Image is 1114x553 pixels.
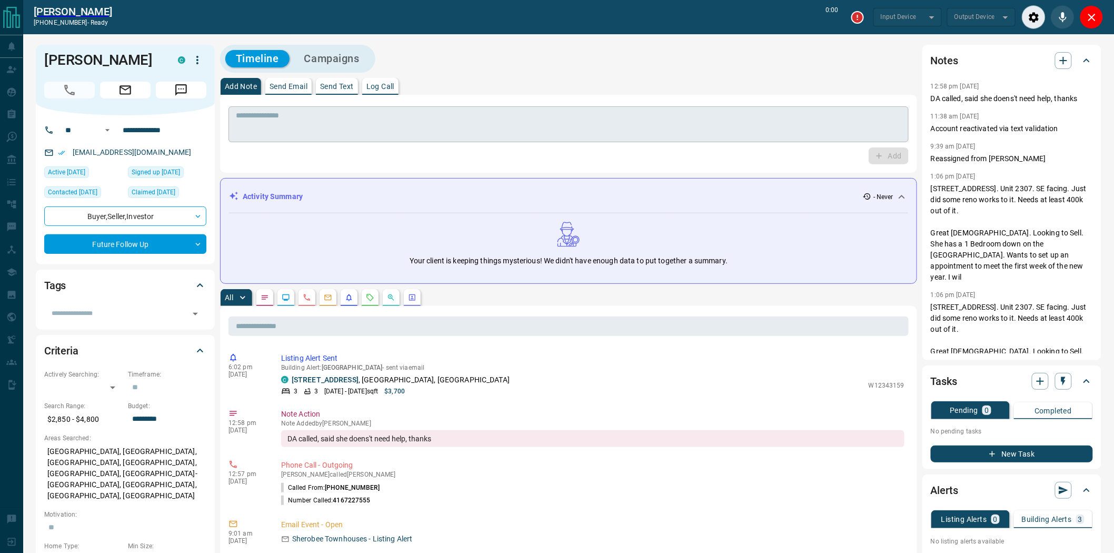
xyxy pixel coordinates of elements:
p: 1:06 pm [DATE] [931,291,976,299]
div: Notes [931,48,1093,73]
p: Sherobee Townhouses - Listing Alert [292,534,413,545]
p: [DATE] [228,537,265,545]
p: 0 [993,516,998,523]
p: Note Action [281,409,904,420]
p: Email Event - Open [281,519,904,530]
p: Completed [1035,407,1072,414]
button: Open [101,124,114,136]
div: condos.ca [281,376,289,383]
div: Tasks [931,369,1093,394]
p: [PERSON_NAME] called [PERSON_NAME] [281,471,904,478]
svg: Requests [366,293,374,302]
span: Call [44,82,95,98]
p: $3,700 [384,387,405,396]
p: [PHONE_NUMBER] - [34,18,112,27]
p: [STREET_ADDRESS]. Unit 2307. SE facing. Just did some reno works to it. Needs at least 400k out o... [931,302,1093,401]
svg: Emails [324,293,332,302]
button: Timeline [225,50,290,67]
svg: Opportunities [387,293,395,302]
div: Fri Dec 12 2014 [128,166,206,181]
p: Your client is keeping things mysterious! We didn't have enough data to put together a summary. [410,255,728,266]
svg: Email Verified [58,149,65,156]
svg: Notes [261,293,269,302]
p: 12:58 pm [DATE] [931,83,979,90]
div: condos.ca [178,56,185,64]
a: [PERSON_NAME] [34,5,112,18]
p: Listing Alert Sent [281,353,904,364]
div: DA called, said she doens't need help, thanks [281,430,904,447]
p: Account reactivated via text validation [931,123,1093,134]
p: Motivation: [44,510,206,519]
span: Signed up [DATE] [132,167,180,177]
p: Phone Call - Outgoing [281,460,904,471]
span: ready [91,19,108,26]
svg: Agent Actions [408,293,416,302]
span: [PHONE_NUMBER] [325,484,380,491]
div: Activity Summary- Never [229,187,908,206]
h2: Tags [44,277,66,294]
p: 9:39 am [DATE] [931,143,976,150]
p: W12343159 [869,381,904,390]
p: Send Email [270,83,307,90]
p: All [225,294,233,301]
p: Send Text [320,83,354,90]
p: 1:06 pm [DATE] [931,173,976,180]
div: Criteria [44,338,206,363]
p: Home Type: [44,541,123,551]
p: [DATE] [228,427,265,434]
p: Timeframe: [128,370,206,379]
a: [EMAIL_ADDRESS][DOMAIN_NAME] [73,148,192,156]
p: 3 [314,387,318,396]
p: [DATE] - [DATE] sqft [324,387,378,396]
p: 12:57 pm [228,470,265,478]
div: Future Follow Up [44,234,206,254]
p: DA called, said she doens't need help, thanks [931,93,1093,104]
p: No listing alerts available [931,537,1093,546]
p: 0 [984,407,989,414]
p: Called From: [281,483,380,492]
p: $2,850 - $4,800 [44,411,123,428]
p: Activity Summary [243,191,303,202]
p: [DATE] [228,371,265,378]
h2: Alerts [931,482,958,499]
h1: [PERSON_NAME] [44,52,162,68]
div: Close [1080,5,1103,29]
span: Email [100,82,151,98]
span: Active [DATE] [48,167,85,177]
span: Contacted [DATE] [48,187,97,197]
p: [STREET_ADDRESS]. Unit 2307. SE facing. Just did some reno works to it. Needs at least 400k out o... [931,183,1093,283]
p: Building Alerts [1022,516,1072,523]
p: Budget: [128,401,206,411]
div: Mute [1051,5,1075,29]
div: Audio Settings [1022,5,1046,29]
h2: Criteria [44,342,78,359]
button: Campaigns [294,50,370,67]
h2: Tasks [931,373,957,390]
span: [GEOGRAPHIC_DATA] [322,364,383,371]
p: 11:38 am [DATE] [931,113,979,120]
p: Building Alert : - sent via email [281,364,904,371]
p: Reassigned from [PERSON_NAME] [931,153,1093,164]
svg: Listing Alerts [345,293,353,302]
span: Claimed [DATE] [132,187,175,197]
div: Buyer , Seller , Investor [44,206,206,226]
div: Tags [44,273,206,298]
p: [GEOGRAPHIC_DATA], [GEOGRAPHIC_DATA], [GEOGRAPHIC_DATA], [GEOGRAPHIC_DATA], [GEOGRAPHIC_DATA], [G... [44,443,206,505]
p: - Never [873,192,893,202]
p: No pending tasks [931,423,1093,439]
span: Message [156,82,206,98]
p: Note Added by [PERSON_NAME] [281,420,904,427]
p: 12:58 pm [228,419,265,427]
p: 0:00 [826,5,839,29]
a: [STREET_ADDRESS] [292,376,359,384]
p: 6:02 pm [228,363,265,371]
p: Add Note [225,83,257,90]
p: Pending [950,407,978,414]
p: , [GEOGRAPHIC_DATA], [GEOGRAPHIC_DATA] [292,374,510,386]
p: 3 [294,387,297,396]
svg: Calls [303,293,311,302]
p: Number Called: [281,496,371,505]
p: Log Call [366,83,394,90]
svg: Lead Browsing Activity [282,293,290,302]
p: Search Range: [44,401,123,411]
